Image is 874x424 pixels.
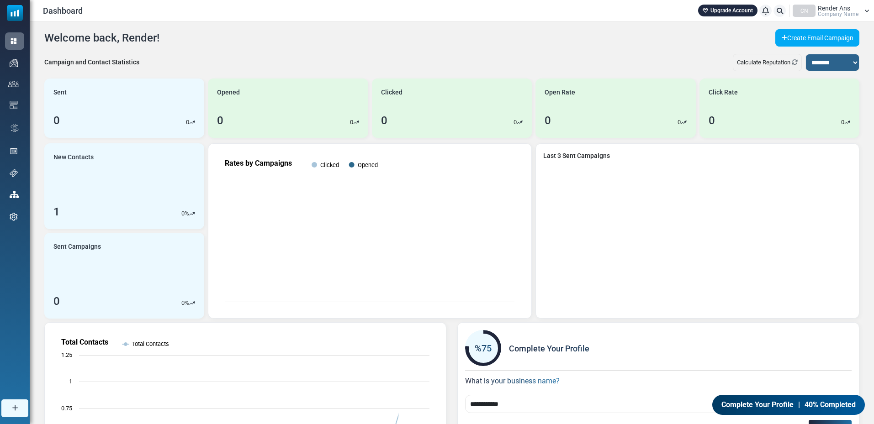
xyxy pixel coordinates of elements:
[43,5,83,17] span: Dashboard
[10,169,18,177] img: support-icon.svg
[545,112,551,129] div: 0
[53,242,101,251] span: Sent Campaigns
[8,81,19,87] img: contacts-icon.svg
[465,371,560,387] label: What is your business name?
[44,31,159,45] h4: Welcome back, Render!
[709,88,738,97] span: Click Rate
[381,88,403,97] span: Clicked
[733,54,802,71] div: Calculate Reputation
[698,5,757,16] a: Upgrade Account
[7,5,23,21] img: mailsoftly_icon_blue_white.svg
[217,88,240,97] span: Opened
[61,351,72,358] text: 1.25
[465,330,852,366] div: Complete Your Profile
[545,88,575,97] span: Open Rate
[216,151,524,311] svg: Rates by Campaigns
[181,298,185,308] p: 0
[790,59,798,66] a: Refresh Stats
[818,5,850,11] span: Render Ans
[61,405,72,412] text: 0.75
[465,341,501,355] div: %75
[358,162,378,168] text: Opened
[69,378,72,385] text: 1
[514,118,517,127] p: 0
[709,112,715,129] div: 0
[381,112,387,129] div: 0
[793,5,869,17] a: CN Render Ans Company Name
[132,340,169,347] text: Total Contacts
[53,112,60,129] div: 0
[10,37,18,45] img: dashboard-icon-active.svg
[775,29,859,47] a: Create Email Campaign
[53,204,60,220] div: 1
[320,162,339,168] text: Clicked
[721,399,794,410] span: Complete Your Profile
[225,159,292,168] text: Rates by Campaigns
[44,143,204,229] a: New Contacts 1 0%
[10,123,20,133] img: workflow.svg
[793,5,816,17] div: CN
[10,59,18,67] img: campaigns-icon.png
[181,298,195,308] div: %
[543,151,852,161] a: Last 3 Sent Campaigns
[350,118,353,127] p: 0
[53,152,94,162] span: New Contacts
[53,293,60,309] div: 0
[798,399,800,410] span: |
[678,118,681,127] p: 0
[181,209,185,218] p: 0
[181,209,195,218] div: %
[10,213,18,221] img: settings-icon.svg
[712,395,865,415] a: Complete Your Profile | 40% Completed
[217,112,223,129] div: 0
[53,88,67,97] span: Sent
[10,147,18,155] img: landing_pages.svg
[61,338,108,346] text: Total Contacts
[818,11,858,17] span: Company Name
[44,58,139,67] div: Campaign and Contact Statistics
[805,399,856,410] span: 40% Completed
[10,101,18,109] img: email-templates-icon.svg
[841,118,844,127] p: 0
[186,118,189,127] p: 0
